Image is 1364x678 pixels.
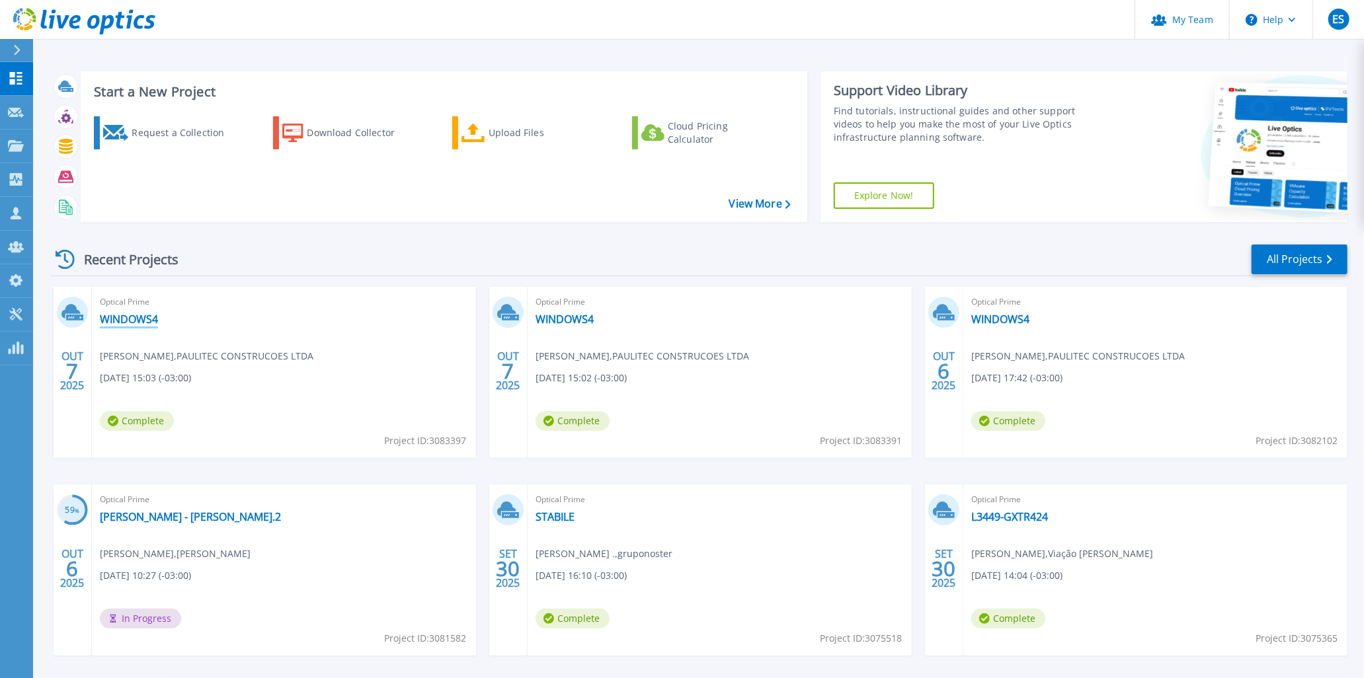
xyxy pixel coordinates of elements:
a: L3449-GXTR424 [971,510,1048,523]
a: Explore Now! [834,182,934,209]
a: WINDOWS4 [536,313,594,326]
h3: 59 [57,503,88,518]
span: % [75,507,79,514]
span: Project ID: 3075365 [1256,631,1338,646]
span: Optical Prime [100,295,468,309]
span: 30 [932,563,955,574]
span: [DATE] 15:02 (-03:00) [536,371,627,385]
span: [DATE] 10:27 (-03:00) [100,568,191,583]
h3: Start a New Project [94,85,790,99]
span: 30 [496,563,520,574]
div: SET 2025 [495,545,520,593]
span: [PERSON_NAME] , PAULITEC CONSTRUCOES LTDA [100,349,313,363]
span: [PERSON_NAME] , PAULITEC CONSTRUCOES LTDA [536,349,749,363]
a: View More [729,198,791,210]
span: 7 [66,365,78,377]
div: Recent Projects [51,243,196,276]
div: Find tutorials, instructional guides and other support videos to help you make the most of your L... [834,104,1103,144]
span: Complete [536,411,610,431]
a: Request a Collection [94,116,241,149]
a: WINDOWS4 [100,313,158,326]
span: [DATE] 14:04 (-03:00) [971,568,1063,583]
span: Project ID: 3075518 [820,631,902,646]
div: Download Collector [307,120,413,146]
div: Request a Collection [132,120,237,146]
div: SET 2025 [931,545,956,593]
div: OUT 2025 [495,347,520,395]
span: [DATE] 17:42 (-03:00) [971,371,1063,385]
span: Optical Prime [100,492,468,507]
a: All Projects [1252,245,1347,274]
span: Optical Prime [536,492,904,507]
div: OUT 2025 [931,347,956,395]
span: 7 [502,365,514,377]
a: STABILE [536,510,575,523]
span: [PERSON_NAME] , PAULITEC CONSTRUCOES LTDA [971,349,1185,363]
a: Cloud Pricing Calculator [632,116,780,149]
span: [DATE] 16:10 (-03:00) [536,568,627,583]
div: Upload Files [489,120,594,146]
div: Cloud Pricing Calculator [668,120,774,146]
span: [PERSON_NAME] , [PERSON_NAME] [100,546,251,561]
span: Project ID: 3083397 [384,433,466,448]
span: Complete [971,411,1045,431]
span: Project ID: 3082102 [1256,433,1338,448]
span: [PERSON_NAME] , Viação [PERSON_NAME] [971,546,1153,561]
span: Project ID: 3083391 [820,433,902,448]
a: [PERSON_NAME] - [PERSON_NAME].2 [100,510,281,523]
span: ES [1332,14,1344,24]
div: OUT 2025 [60,347,85,395]
span: Complete [536,609,610,628]
span: Optical Prime [536,295,904,309]
span: 6 [938,365,949,377]
span: [PERSON_NAME] . , gruponoster [536,546,672,561]
a: WINDOWS4 [971,313,1029,326]
a: Download Collector [273,116,421,149]
span: Complete [100,411,174,431]
span: 6 [66,563,78,574]
a: Upload Files [452,116,600,149]
span: Optical Prime [971,492,1340,507]
span: Project ID: 3081582 [384,631,466,646]
span: [DATE] 15:03 (-03:00) [100,371,191,385]
div: Support Video Library [834,82,1103,99]
span: In Progress [100,609,181,628]
div: OUT 2025 [60,545,85,593]
span: Optical Prime [971,295,1340,309]
span: Complete [971,609,1045,628]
